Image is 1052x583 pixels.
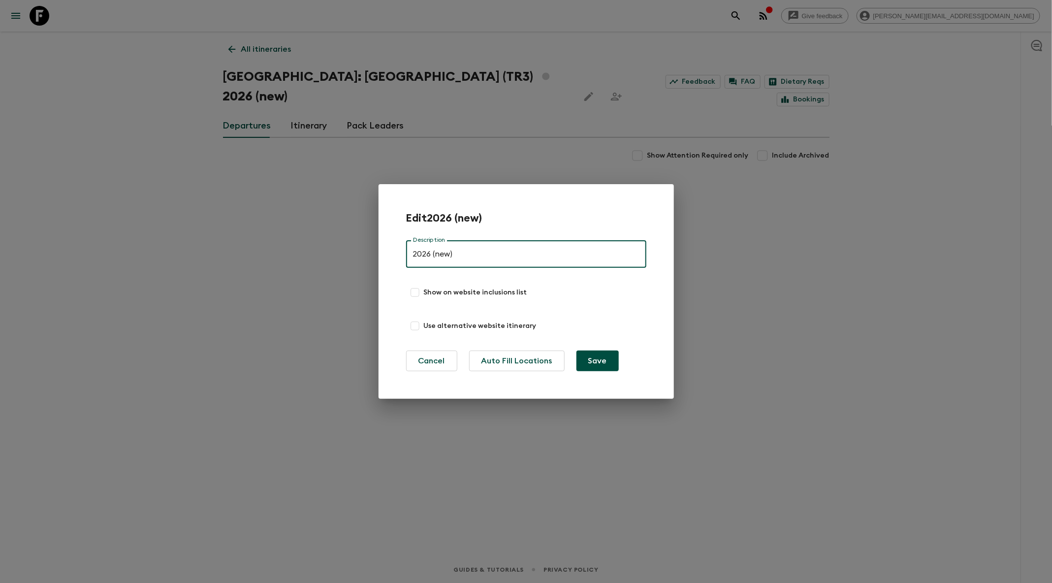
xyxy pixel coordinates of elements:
button: Cancel [406,351,457,371]
button: Auto Fill Locations [469,351,565,371]
label: Description [413,236,446,244]
span: Use alternative website itinerary [424,321,537,331]
span: Show on website inclusions list [424,288,527,297]
button: Save [576,351,619,371]
h2: Edit 2026 (new) [406,212,482,225]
